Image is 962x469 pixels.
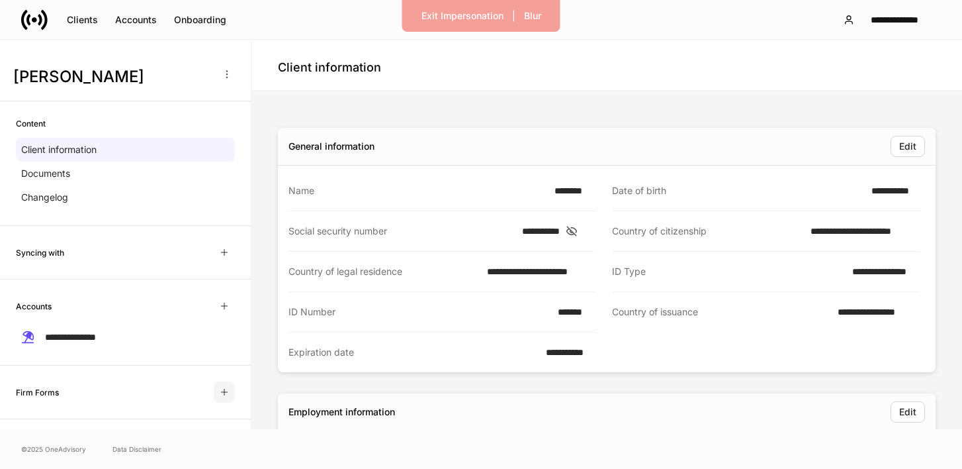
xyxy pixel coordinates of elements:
a: Data Disclaimer [112,444,161,454]
div: Accounts [115,13,157,26]
div: Exit Impersonation [421,9,503,23]
div: Expiration date [288,346,538,359]
a: Changelog [16,185,235,209]
a: Documents [16,162,235,185]
button: Onboarding [165,9,235,30]
div: Edit [899,405,916,419]
p: Changelog [21,191,68,204]
h6: Accounts [16,300,52,313]
div: Country of legal residence [288,265,479,278]
div: Employment information [288,405,395,419]
button: Blur [515,5,550,26]
div: Date of birth [612,184,863,197]
h4: Client information [278,60,381,76]
p: Documents [21,167,70,180]
button: Clients [58,9,107,30]
h6: Content [16,117,46,130]
h3: [PERSON_NAME] [13,66,211,87]
div: Edit [899,140,916,153]
button: Edit [891,136,925,157]
div: Blur [524,9,541,23]
span: © 2025 OneAdvisory [21,444,86,454]
button: Exit Impersonation [413,5,512,26]
div: General information [288,140,374,153]
div: Onboarding [174,13,226,26]
a: Client information [16,138,235,162]
div: Country of citizenship [612,225,803,238]
div: Name [288,184,547,197]
p: Client information [21,143,97,156]
h6: Firm Forms [16,386,59,399]
div: ID Number [288,305,550,319]
div: Clients [67,13,98,26]
button: Accounts [107,9,165,30]
div: Social security number [288,225,514,238]
h6: Syncing with [16,246,64,259]
div: Country of issuance [612,305,830,319]
div: ID Type [612,265,844,278]
button: Edit [891,401,925,423]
